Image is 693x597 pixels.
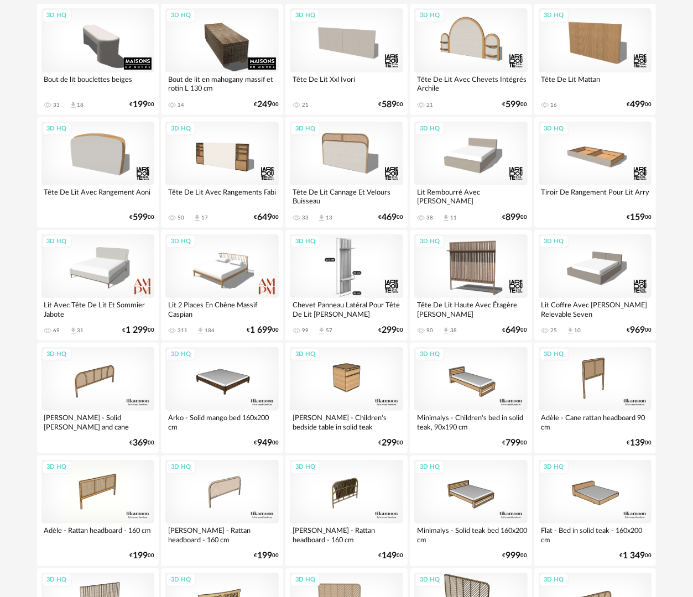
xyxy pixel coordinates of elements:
[54,102,60,108] div: 33
[317,214,326,222] span: Download icon
[69,101,77,109] span: Download icon
[257,214,272,221] span: 649
[166,460,196,474] div: 3D HQ
[382,552,397,559] span: 149
[619,552,652,559] div: € 00
[37,230,159,341] a: 3D HQ Lit Avec Tête De Lit Et Sommier Jabote 69 Download icon 31 €1 29900
[415,9,445,23] div: 3D HQ
[69,327,77,335] span: Download icon
[534,117,656,228] a: 3D HQ Tiroir De Rangement Pour Lit Arry €15900
[539,573,569,587] div: 3D HQ
[627,439,652,447] div: € 00
[414,523,528,546] div: Minimalys - Solid teak bed 160x200 cm
[133,214,148,221] span: 599
[415,348,445,362] div: 3D HQ
[285,455,408,566] a: 3D HQ [PERSON_NAME] - Rattan headboard - 160 cm €14900
[41,185,155,207] div: Tête De Lit Avec Rangement Aoni
[442,214,450,222] span: Download icon
[410,117,532,228] a: 3D HQ Lit Rembourré Avec [PERSON_NAME] 38 Download icon 11 €89900
[623,552,645,559] span: 1 349
[166,573,196,587] div: 3D HQ
[302,327,309,334] div: 99
[205,327,215,334] div: 184
[129,214,154,221] div: € 00
[290,72,403,95] div: Tête De Lit Xxl Ivori
[42,235,72,249] div: 3D HQ
[539,122,569,136] div: 3D HQ
[506,214,521,221] span: 899
[551,327,557,334] div: 25
[539,9,569,23] div: 3D HQ
[630,439,645,447] span: 139
[630,101,645,108] span: 499
[414,185,528,207] div: Lit Rembourré Avec [PERSON_NAME]
[161,230,283,341] a: 3D HQ Lit 2 Places En Chêne Massif Caspian 311 Download icon 184 €1 69900
[415,122,445,136] div: 3D HQ
[161,4,283,114] a: 3D HQ Bout de lit en mahogany massif et rotin L 130 cm 14 €24900
[506,101,521,108] span: 599
[382,327,397,334] span: 299
[290,9,320,23] div: 3D HQ
[285,343,408,453] a: 3D HQ [PERSON_NAME] - Children's bedside table in solid teak €29900
[77,327,84,334] div: 31
[539,460,569,474] div: 3D HQ
[414,411,528,433] div: Minimalys - Children's bed in solid teak, 90x190 cm
[41,411,155,433] div: [PERSON_NAME] - Solid [PERSON_NAME] and cane headboard, 200 cm
[166,9,196,23] div: 3D HQ
[133,439,148,447] span: 369
[410,4,532,114] a: 3D HQ Tête De Lit Avec Chevets Intégrés Archile 21 €59900
[503,552,528,559] div: € 00
[503,327,528,334] div: € 00
[426,102,433,108] div: 21
[37,117,159,228] a: 3D HQ Tête De Lit Avec Rangement Aoni €59900
[382,101,397,108] span: 589
[257,552,272,559] span: 199
[41,298,155,320] div: Lit Avec Tête De Lit Et Sommier Jabote
[165,411,279,433] div: Arko - Solid mango bed 160x200 cm
[539,235,569,249] div: 3D HQ
[165,523,279,546] div: [PERSON_NAME] - Rattan headboard - 160 cm
[630,327,645,334] span: 969
[285,117,408,228] a: 3D HQ Tête De Lit Cannage Et Velours Buisseau 33 Download icon 13 €46900
[503,214,528,221] div: € 00
[247,327,279,334] div: € 00
[161,343,283,453] a: 3D HQ Arko - Solid mango bed 160x200 cm €94900
[506,327,521,334] span: 649
[414,298,528,320] div: Tête De Lit Haute Avec Étagère [PERSON_NAME]
[165,298,279,320] div: Lit 2 Places En Chêne Massif Caspian
[378,552,403,559] div: € 00
[290,523,403,546] div: [PERSON_NAME] - Rattan headboard - 160 cm
[254,214,279,221] div: € 00
[161,117,283,228] a: 3D HQ Tête De Lit Avec Rangements Fabi 50 Download icon 17 €64900
[166,122,196,136] div: 3D HQ
[317,327,326,335] span: Download icon
[161,455,283,566] a: 3D HQ [PERSON_NAME] - Rattan headboard - 160 cm €19900
[415,573,445,587] div: 3D HQ
[410,230,532,341] a: 3D HQ Tête De Lit Haute Avec Étagère [PERSON_NAME] 90 Download icon 38 €64900
[42,122,72,136] div: 3D HQ
[165,185,279,207] div: Tête De Lit Avec Rangements Fabi
[382,214,397,221] span: 469
[415,235,445,249] div: 3D HQ
[290,235,320,249] div: 3D HQ
[534,455,656,566] a: 3D HQ Flat - Bed in solid teak - 160x200 cm €1 34900
[290,573,320,587] div: 3D HQ
[285,230,408,341] a: 3D HQ Chevet Panneau Latéral Pour Tête De Lit [PERSON_NAME] 99 Download icon 57 €29900
[382,439,397,447] span: 299
[290,298,403,320] div: Chevet Panneau Latéral Pour Tête De Lit [PERSON_NAME]
[627,214,652,221] div: € 00
[37,455,159,566] a: 3D HQ Adèle - Rattan headboard - 160 cm €19900
[126,327,148,334] span: 1 299
[166,348,196,362] div: 3D HQ
[254,101,279,108] div: € 00
[201,214,208,221] div: 17
[551,102,557,108] div: 16
[378,327,403,334] div: € 00
[326,214,332,221] div: 13
[42,9,72,23] div: 3D HQ
[378,214,403,221] div: € 00
[627,327,652,334] div: € 00
[133,101,148,108] span: 199
[450,214,457,221] div: 11
[378,101,403,108] div: € 00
